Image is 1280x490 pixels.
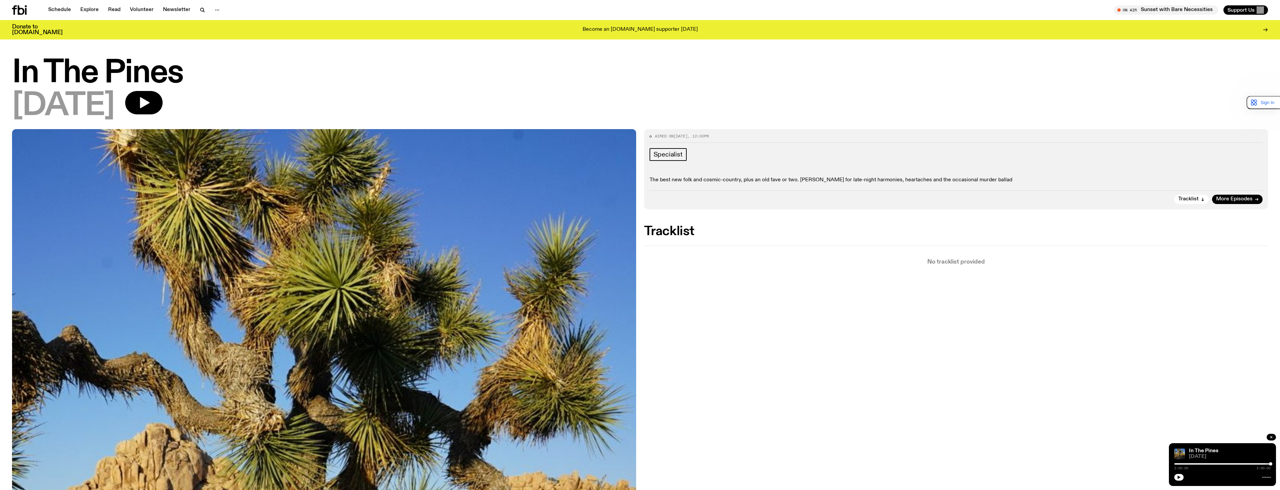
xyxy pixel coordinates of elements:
[1189,454,1271,459] span: [DATE]
[1174,449,1185,459] img: Johanna stands in the middle distance amongst a desert scene with large cacti and trees. She is w...
[12,58,1268,88] h1: In The Pines
[1114,5,1218,15] button: On AirSunset with Bare Necessities
[126,5,158,15] a: Volunteer
[655,133,674,139] span: Aired on
[159,5,194,15] a: Newsletter
[1174,467,1188,470] span: 2:00:00
[104,5,124,15] a: Read
[1216,197,1253,202] span: More Episodes
[644,225,1268,237] h2: Tracklist
[650,148,687,161] a: Specialist
[1227,7,1255,13] span: Support Us
[583,27,698,33] p: Become an [DOMAIN_NAME] supporter [DATE]
[1189,448,1218,454] a: In The Pines
[1223,5,1268,15] button: Support Us
[654,151,683,158] span: Specialist
[688,133,709,139] span: , 12:00pm
[674,133,688,139] span: [DATE]
[1174,195,1209,204] button: Tracklist
[644,259,1268,265] p: No tracklist provided
[12,24,63,35] h3: Donate to [DOMAIN_NAME]
[12,91,114,121] span: [DATE]
[1257,467,1271,470] span: 2:00:00
[44,5,75,15] a: Schedule
[650,177,1263,183] p: The best new folk and cosmic-country, plus an old fave or two. [PERSON_NAME] for late-night harmo...
[76,5,103,15] a: Explore
[1178,197,1199,202] span: Tracklist
[1212,195,1263,204] a: More Episodes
